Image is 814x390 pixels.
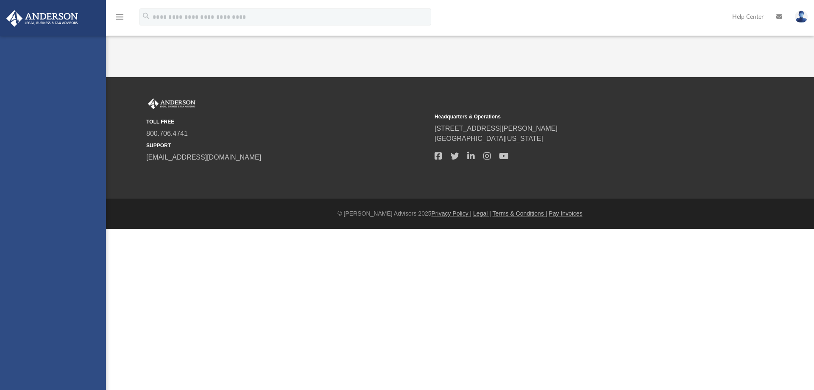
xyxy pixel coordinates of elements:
i: search [142,11,151,21]
a: [GEOGRAPHIC_DATA][US_STATE] [435,135,543,142]
i: menu [114,12,125,22]
img: User Pic [795,11,808,23]
a: Privacy Policy | [432,210,472,217]
small: TOLL FREE [146,118,429,126]
a: [STREET_ADDRESS][PERSON_NAME] [435,125,558,132]
a: [EMAIL_ADDRESS][DOMAIN_NAME] [146,154,261,161]
img: Anderson Advisors Platinum Portal [146,98,197,109]
a: 800.706.4741 [146,130,188,137]
a: menu [114,16,125,22]
a: Pay Invoices [549,210,582,217]
div: © [PERSON_NAME] Advisors 2025 [106,209,814,218]
small: Headquarters & Operations [435,113,717,121]
small: SUPPORT [146,142,429,149]
a: Terms & Conditions | [493,210,547,217]
a: Legal | [473,210,491,217]
img: Anderson Advisors Platinum Portal [4,10,81,27]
